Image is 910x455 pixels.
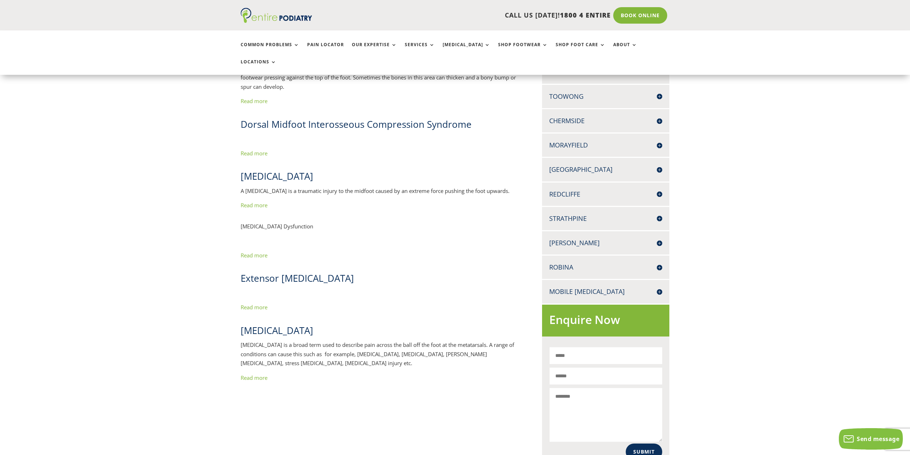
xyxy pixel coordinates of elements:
[241,341,514,367] span: [MEDICAL_DATA] is a broad term used to describe pain across the ball off the foot at the metatars...
[241,42,299,58] a: Common Problems
[241,187,510,194] span: A [MEDICAL_DATA] is a traumatic injury to the midfoot caused by an extreme force pushing the foot...
[560,11,611,19] span: 1800 4 ENTIRE
[549,92,662,101] h4: Toowong
[241,223,313,230] span: [MEDICAL_DATA] Dysfunction
[405,42,435,58] a: Services
[241,272,354,285] span: Extensor [MEDICAL_DATA]
[241,97,267,105] a: Read more
[498,42,548,58] a: Shop Footwear
[549,165,662,174] h4: [GEOGRAPHIC_DATA]
[549,238,662,247] h4: [PERSON_NAME]
[549,214,662,223] h4: Strathpine
[549,263,662,272] h4: Robina
[839,428,903,450] button: Send message
[352,42,397,58] a: Our Expertise
[340,11,611,20] p: CALL US [DATE]!
[549,141,662,150] h4: Morayfield
[241,150,267,157] a: Read more
[241,304,267,311] a: Read more
[241,118,472,131] span: Dorsal Midfoot Interosseous Compression Syndrome
[443,42,490,58] a: [MEDICAL_DATA]
[241,59,276,75] a: Locations
[857,435,899,443] span: Send message
[241,17,312,24] a: Entire Podiatry
[549,287,662,296] h4: Mobile [MEDICAL_DATA]
[241,170,313,183] span: [MEDICAL_DATA]
[613,7,667,24] a: Book Online
[241,202,267,209] a: Read more
[241,47,519,90] span: The midfoot or the “bridge” of your foot is comprised of a complex arrangement of many bones and ...
[613,42,637,58] a: About
[549,116,662,125] h4: Chermside
[241,8,312,23] img: logo (1)
[549,312,662,331] h2: Enquire Now
[549,190,662,199] h4: Redcliffe
[556,42,605,58] a: Shop Foot Care
[307,42,344,58] a: Pain Locator
[241,374,267,381] a: Read more
[241,252,267,259] a: Read more
[241,324,313,337] span: [MEDICAL_DATA]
